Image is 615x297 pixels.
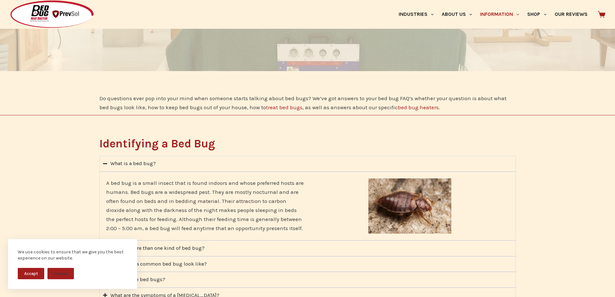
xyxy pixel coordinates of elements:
summary: How big are bed bugs? [99,272,516,287]
button: Accept [18,268,44,279]
button: Open LiveChat chat widget [5,3,25,22]
div: What is a bed bug? [110,159,156,168]
div: We use cookies to ensure that we give you the best experience on our website. [18,249,128,261]
div: What does a common bed bug look like? [110,260,207,268]
p: Do questions ever pop into your mind when someone starts talking about bed bugs? We’ve got answer... [99,94,516,112]
a: treat bed bugs [266,104,302,111]
a: bed bug heaters [398,104,439,111]
summary: Is there more than one kind of bed bug? [99,240,516,256]
h2: Identifying a Bed Bug [99,138,516,149]
div: Is there more than one kind of bed bug? [110,244,205,252]
span: A bed bug is a small insect that is found indoors and whose preferred hosts are humans. Bed bugs ... [106,180,304,231]
summary: What does a common bed bug look like? [99,256,516,272]
button: Decline [47,268,74,279]
summary: What is a bed bug? [99,156,516,171]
